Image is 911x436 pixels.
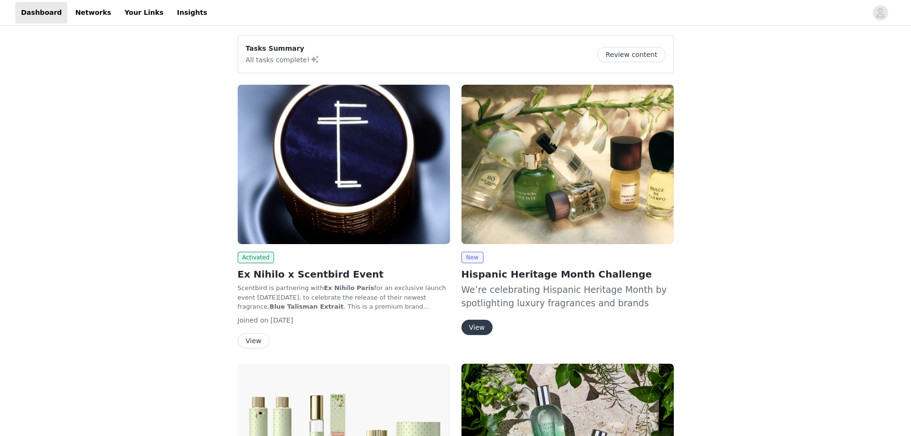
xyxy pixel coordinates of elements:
a: Your Links [119,2,169,23]
img: Scentbird [238,85,450,244]
button: Review content [597,47,665,62]
span: We’re celebrating Hispanic Heritage Month by spotlighting luxury fragrances and brands inspired b... [461,285,673,375]
img: Scentbird [461,85,674,244]
p: All tasks complete! [246,54,319,65]
span: New [461,252,483,263]
span: Activated [238,252,274,263]
a: View [238,337,270,345]
strong: Ex Nihilo Paris [324,284,374,291]
div: avatar [876,5,885,21]
h2: Hispanic Heritage Month Challenge [461,267,674,281]
strong: Blue Talisman Extrait [269,303,343,310]
a: Dashboard [15,2,67,23]
a: View [461,324,493,331]
p: Tasks Summary [246,44,319,54]
button: View [461,320,493,335]
span: [DATE] [271,316,293,324]
button: View [238,333,270,348]
span: Joined on [238,316,269,324]
h2: Ex Nihilo x Scentbird Event [238,267,450,281]
p: Scentbird is partnering with for an exclusive launch event [DATE][DATE], to celebrate the release... [238,283,450,312]
a: Networks [69,2,117,23]
a: Insights [171,2,213,23]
